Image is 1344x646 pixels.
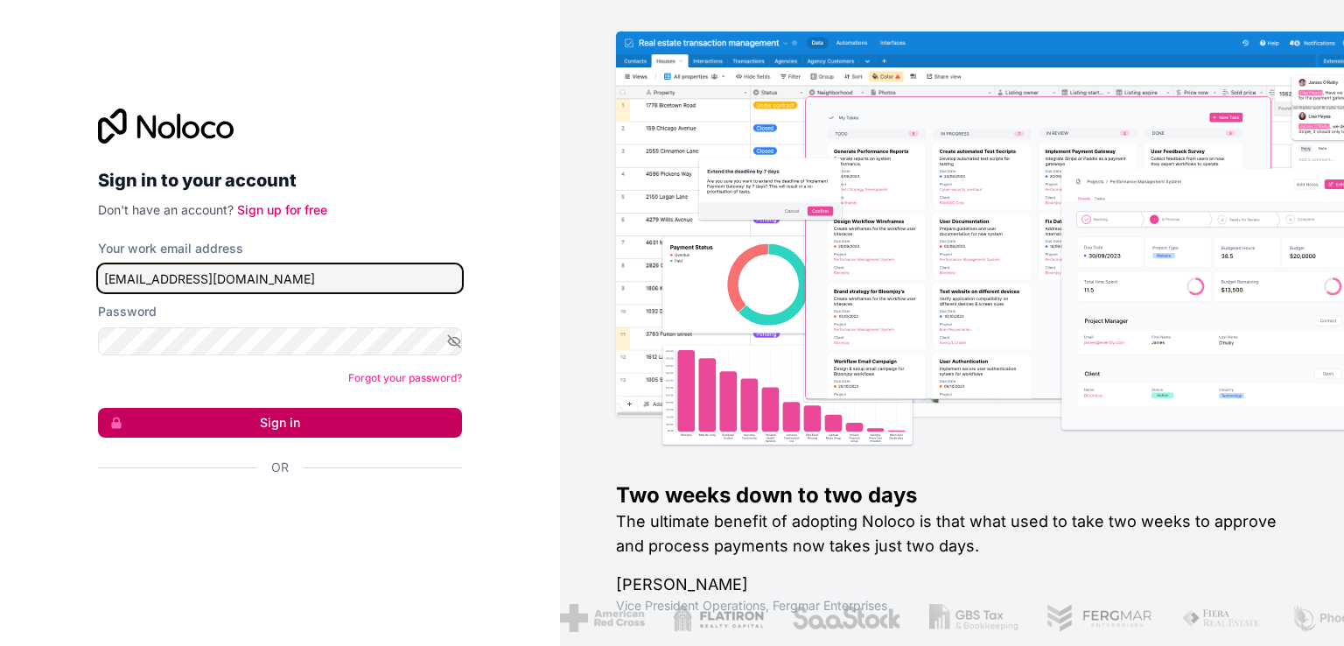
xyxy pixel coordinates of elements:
img: /assets/gbstax-C-GtDUiK.png [929,604,1018,632]
a: Sign up for free [237,202,327,217]
input: Password [98,327,462,355]
span: Or [271,459,289,476]
h1: Two weeks down to two days [616,481,1288,509]
img: /assets/american-red-cross-BAupjrZR.png [559,604,644,632]
img: /assets/flatiron-C8eUkumj.png [673,604,764,632]
iframe: Przycisk Zaloguj się przez Google [89,495,457,534]
h2: The ultimate benefit of adopting Noloco is that what used to take two weeks to approve and proces... [616,509,1288,558]
a: Forgot your password? [348,371,462,384]
img: /assets/fiera-fwj2N5v4.png [1180,604,1263,632]
input: Email address [98,264,462,292]
img: /assets/saastock-C6Zbiodz.png [791,604,901,632]
button: Sign in [98,408,462,438]
h1: [PERSON_NAME] [616,572,1288,597]
h1: Vice President Operations , Fergmar Enterprises [616,597,1288,614]
span: Don't have an account? [98,202,234,217]
label: Your work email address [98,240,243,257]
label: Password [98,303,157,320]
h2: Sign in to your account [98,165,462,196]
img: /assets/fergmar-CudnrXN5.png [1046,604,1152,632]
